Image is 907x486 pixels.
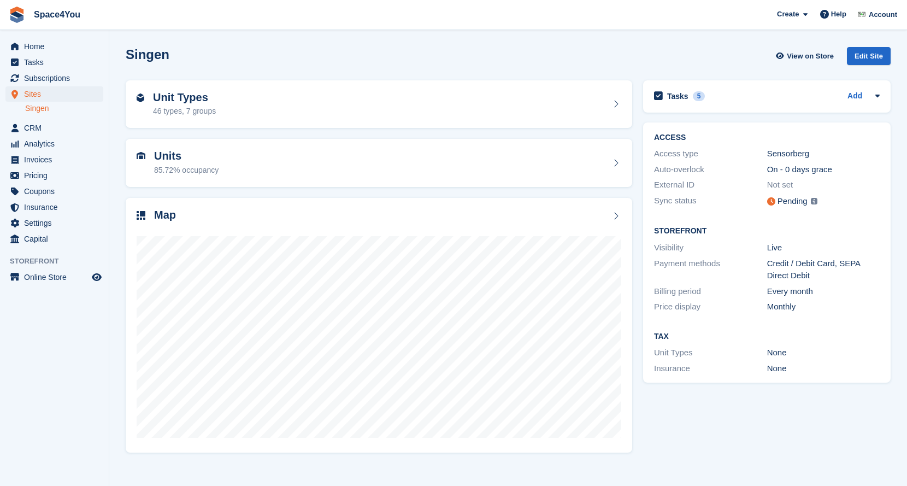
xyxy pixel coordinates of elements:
[847,47,891,65] div: Edit Site
[24,200,90,215] span: Insurance
[24,270,90,285] span: Online Store
[137,93,144,102] img: unit-type-icn-2b2737a686de81e16bb02015468b77c625bbabd49415b5ef34ead5e3b44a266d.svg
[90,271,103,284] a: Preview store
[24,136,90,151] span: Analytics
[153,106,216,117] div: 46 types, 7 groups
[654,301,767,313] div: Price display
[154,150,219,162] h2: Units
[654,163,767,176] div: Auto-overlock
[778,195,808,208] div: Pending
[24,168,90,183] span: Pricing
[787,51,834,62] span: View on Store
[777,9,799,20] span: Create
[24,184,90,199] span: Coupons
[5,55,103,70] a: menu
[126,47,169,62] h2: Singen
[693,91,705,101] div: 5
[654,285,767,298] div: Billing period
[654,332,880,341] h2: Tax
[5,71,103,86] a: menu
[847,90,862,103] a: Add
[126,139,632,187] a: Units 85.72% occupancy
[767,257,880,282] div: Credit / Debit Card, SEPA Direct Debit
[654,242,767,254] div: Visibility
[654,362,767,375] div: Insurance
[24,71,90,86] span: Subscriptions
[654,195,767,208] div: Sync status
[24,86,90,102] span: Sites
[767,285,880,298] div: Every month
[767,242,880,254] div: Live
[24,152,90,167] span: Invoices
[5,270,103,285] a: menu
[767,301,880,313] div: Monthly
[767,179,880,191] div: Not set
[137,152,145,160] img: unit-icn-7be61d7bf1b0ce9d3e12c5938cc71ed9869f7b940bace4675aadf7bd6d80202e.svg
[767,163,880,176] div: On - 0 days grace
[654,133,880,142] h2: ACCESS
[5,152,103,167] a: menu
[126,198,632,453] a: Map
[5,86,103,102] a: menu
[10,256,109,267] span: Storefront
[654,148,767,160] div: Access type
[847,47,891,69] a: Edit Site
[24,55,90,70] span: Tasks
[5,215,103,231] a: menu
[767,347,880,359] div: None
[654,227,880,236] h2: Storefront
[856,9,867,20] img: Finn-Kristof Kausch
[24,231,90,247] span: Capital
[25,103,103,114] a: Singen
[5,231,103,247] a: menu
[869,9,897,20] span: Account
[5,120,103,136] a: menu
[811,198,817,204] img: icon-info-grey-7440780725fd019a000dd9b08b2336e03edf1995a4989e88bcd33f0948082b44.svg
[137,211,145,220] img: map-icn-33ee37083ee616e46c38cad1a60f524a97daa1e2b2c8c0bc3eb3415660979fc1.svg
[654,347,767,359] div: Unit Types
[24,215,90,231] span: Settings
[5,168,103,183] a: menu
[5,200,103,215] a: menu
[126,80,632,128] a: Unit Types 46 types, 7 groups
[667,91,688,101] h2: Tasks
[9,7,25,23] img: stora-icon-8386f47178a22dfd0bd8f6a31ec36ba5ce8667c1dd55bd0f319d3a0aa187defe.svg
[774,47,838,65] a: View on Store
[5,184,103,199] a: menu
[24,120,90,136] span: CRM
[767,362,880,375] div: None
[154,165,219,176] div: 85.72% occupancy
[831,9,846,20] span: Help
[5,136,103,151] a: menu
[24,39,90,54] span: Home
[30,5,85,24] a: Space4You
[154,209,176,221] h2: Map
[654,257,767,282] div: Payment methods
[153,91,216,104] h2: Unit Types
[767,148,880,160] div: Sensorberg
[654,179,767,191] div: External ID
[5,39,103,54] a: menu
